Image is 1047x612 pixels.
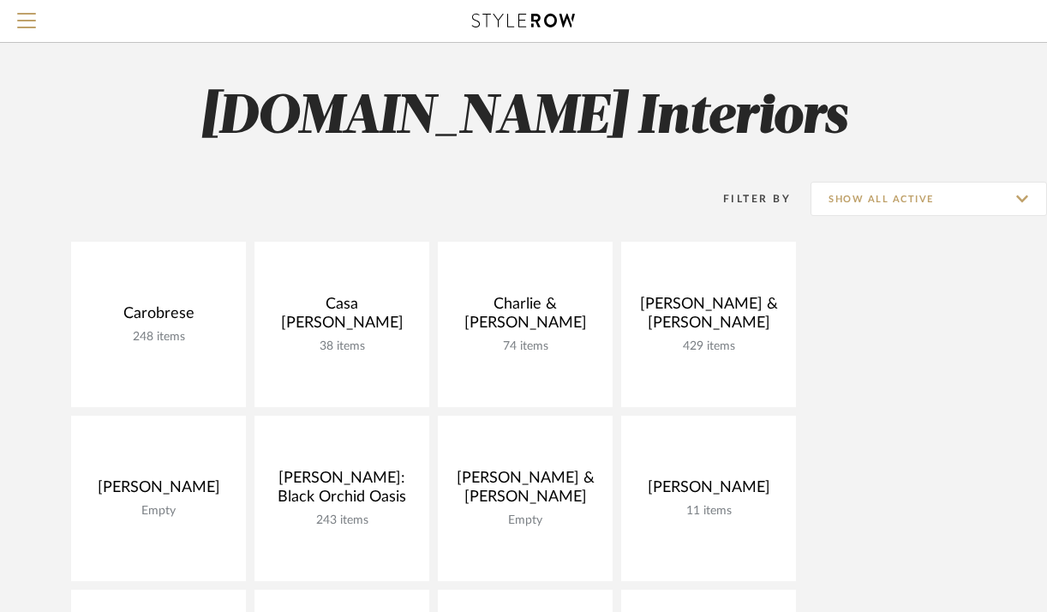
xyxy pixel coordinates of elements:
[635,339,782,354] div: 429 items
[85,304,232,330] div: Carobrese
[452,295,599,339] div: Charlie & [PERSON_NAME]
[635,478,782,504] div: [PERSON_NAME]
[268,295,416,339] div: Casa [PERSON_NAME]
[85,478,232,504] div: [PERSON_NAME]
[701,190,791,207] div: Filter By
[452,513,599,528] div: Empty
[268,339,416,354] div: 38 items
[452,339,599,354] div: 74 items
[635,504,782,519] div: 11 items
[268,469,416,513] div: [PERSON_NAME]: Black Orchid Oasis
[635,295,782,339] div: [PERSON_NAME] & [PERSON_NAME]
[85,330,232,345] div: 248 items
[268,513,416,528] div: 243 items
[452,469,599,513] div: [PERSON_NAME] & [PERSON_NAME]
[85,504,232,519] div: Empty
